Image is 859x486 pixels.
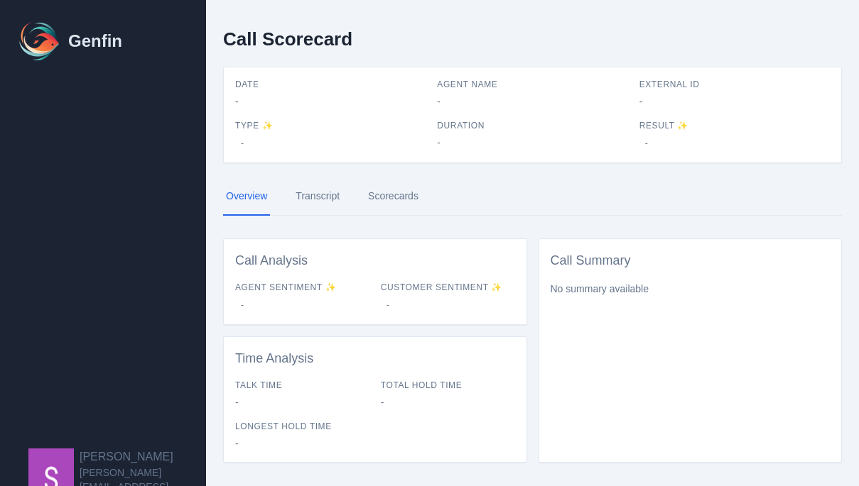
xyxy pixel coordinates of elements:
a: Transcript [293,177,342,216]
span: - [437,136,627,150]
span: Longest Hold Time [235,421,369,432]
span: Customer Sentiment ✨ [381,282,515,293]
h2: [PERSON_NAME] [80,448,206,465]
span: - [381,298,395,312]
span: Agent Sentiment ✨ [235,282,369,293]
a: Scorecards [365,177,421,216]
span: Type ✨ [235,120,426,131]
span: - [235,94,426,109]
span: - [235,298,249,312]
h1: Genfin [68,30,122,53]
span: External ID [639,79,830,90]
h3: Time Analysis [235,348,515,368]
span: - [235,436,369,451]
h2: Call Scorecard [223,28,352,50]
span: Duration [437,120,627,131]
span: Talk Time [235,380,369,391]
span: Total Hold Time [381,380,515,391]
span: - [381,395,515,409]
a: Overview [223,177,270,216]
span: - [235,136,249,150]
span: - [437,94,627,109]
span: Result ✨ [639,120,830,131]
img: Logo [17,18,63,64]
nav: Tabs [223,177,842,216]
p: No summary available [551,282,831,296]
h3: Call Analysis [235,250,515,270]
span: - [639,136,654,150]
span: - [235,395,369,409]
span: - [639,94,830,109]
h3: Call Summary [551,250,831,270]
span: Agent Name [437,79,627,90]
span: Date [235,79,426,90]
